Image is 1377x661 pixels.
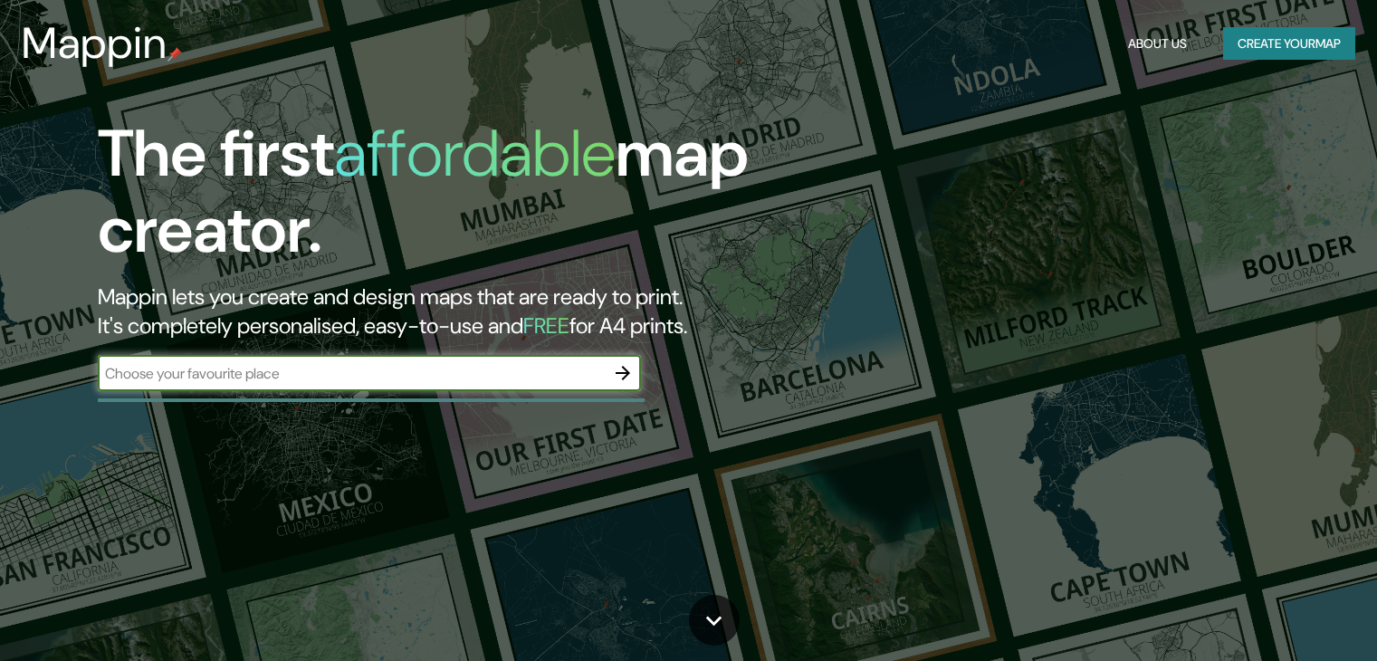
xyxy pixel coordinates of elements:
button: Create yourmap [1223,27,1355,61]
input: Choose your favourite place [98,363,605,384]
h1: The first map creator. [98,116,787,283]
iframe: Help widget launcher [1216,590,1357,641]
h1: affordable [334,111,616,196]
button: About Us [1121,27,1194,61]
h5: FREE [523,311,569,340]
h2: Mappin lets you create and design maps that are ready to print. It's completely personalised, eas... [98,283,787,340]
h3: Mappin [22,18,167,69]
img: mappin-pin [167,47,182,62]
